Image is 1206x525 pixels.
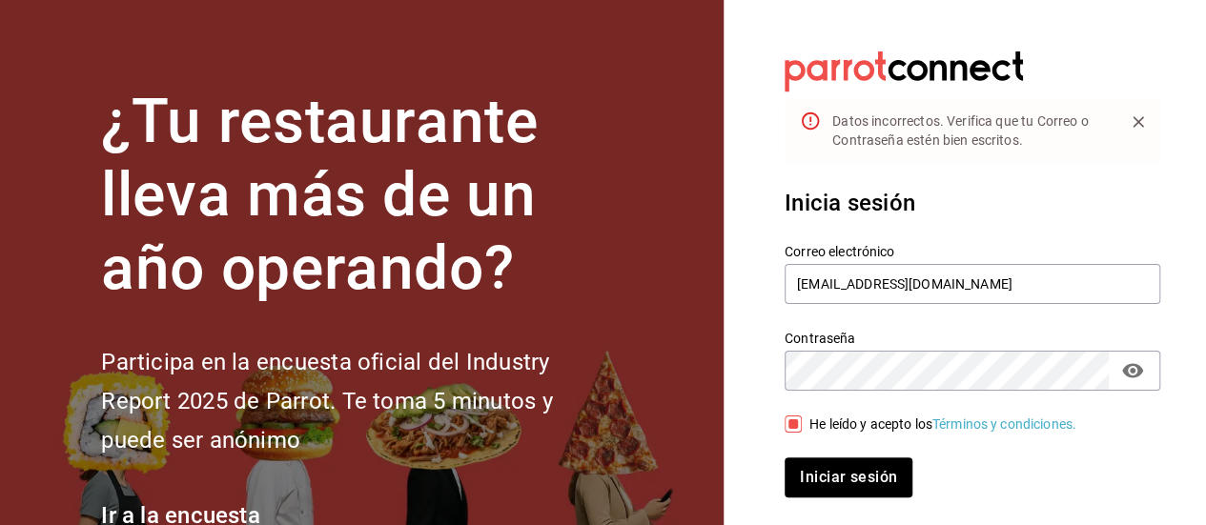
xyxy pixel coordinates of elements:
[101,343,616,459] h2: Participa en la encuesta oficial del Industry Report 2025 de Parrot. Te toma 5 minutos y puede se...
[932,416,1076,432] a: Términos y condiciones.
[785,332,1160,345] label: Contraseña
[785,264,1160,304] input: Ingresa tu correo electrónico
[785,245,1160,258] label: Correo electrónico
[1124,108,1153,136] button: Close
[785,457,912,497] button: Iniciar sesión
[1116,354,1149,387] button: passwordField
[832,104,1109,157] div: Datos incorrectos. Verifica que tu Correo o Contraseña estén bien escritos.
[809,414,1076,434] div: He leído y acepto los
[785,186,1160,220] h3: Inicia sesión
[101,86,616,305] h1: ¿Tu restaurante lleva más de un año operando?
